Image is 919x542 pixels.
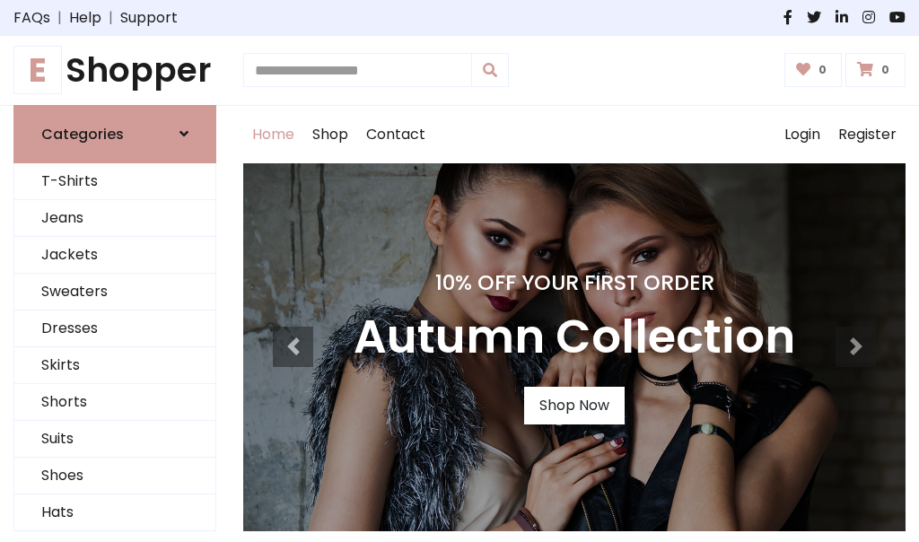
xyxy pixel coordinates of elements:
[14,384,215,421] a: Shorts
[13,7,50,29] a: FAQs
[14,494,215,531] a: Hats
[14,200,215,237] a: Jeans
[50,7,69,29] span: |
[877,62,894,78] span: 0
[303,106,357,163] a: Shop
[14,274,215,310] a: Sweaters
[354,270,795,295] h4: 10% Off Your First Order
[14,163,215,200] a: T-Shirts
[814,62,831,78] span: 0
[13,105,216,163] a: Categories
[775,106,829,163] a: Login
[357,106,434,163] a: Contact
[14,347,215,384] a: Skirts
[69,7,101,29] a: Help
[354,310,795,365] h3: Autumn Collection
[101,7,120,29] span: |
[845,53,906,87] a: 0
[14,237,215,274] a: Jackets
[784,53,843,87] a: 0
[13,50,216,91] a: EShopper
[41,126,124,143] h6: Categories
[524,387,625,424] a: Shop Now
[14,310,215,347] a: Dresses
[13,46,62,94] span: E
[13,50,216,91] h1: Shopper
[243,106,303,163] a: Home
[829,106,906,163] a: Register
[14,458,215,494] a: Shoes
[14,421,215,458] a: Suits
[120,7,178,29] a: Support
